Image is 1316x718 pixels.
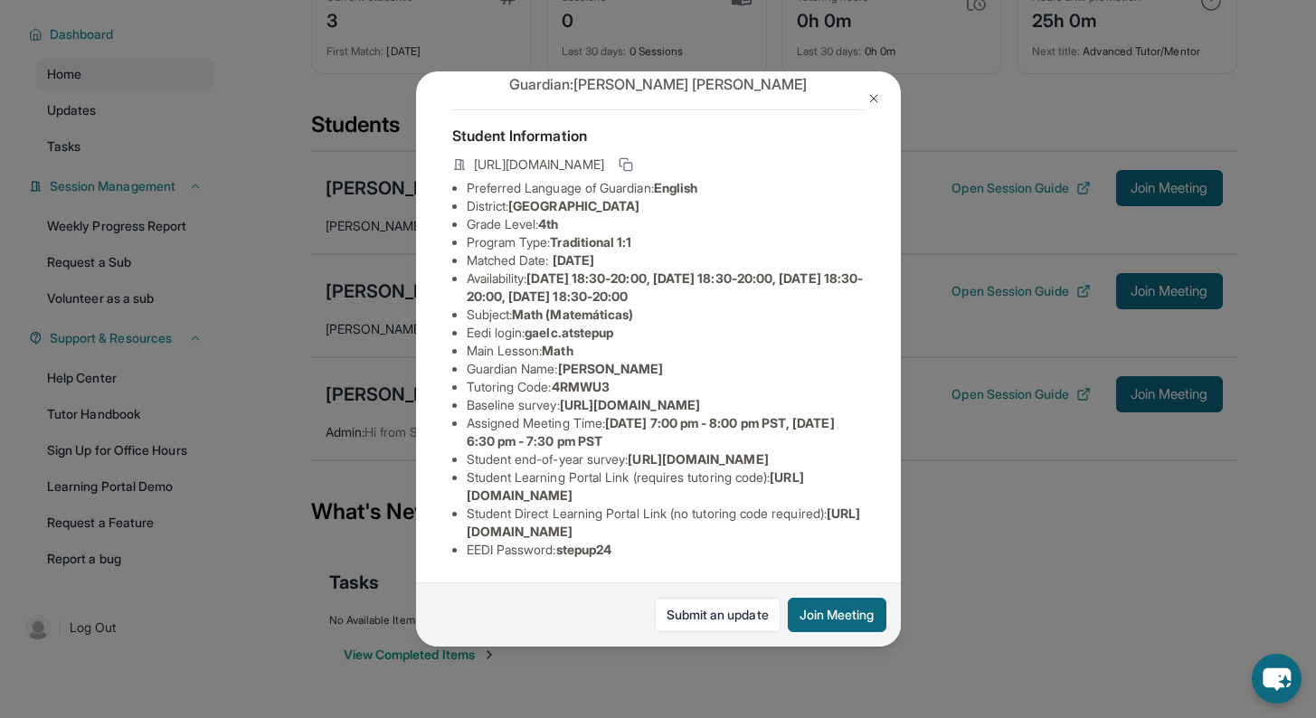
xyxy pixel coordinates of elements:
[788,598,886,632] button: Join Meeting
[467,468,865,505] li: Student Learning Portal Link (requires tutoring code) :
[467,269,865,306] li: Availability:
[560,397,700,412] span: [URL][DOMAIN_NAME]
[467,541,865,559] li: EEDI Password :
[467,215,865,233] li: Grade Level:
[542,343,573,358] span: Math
[467,414,865,450] li: Assigned Meeting Time :
[467,505,865,541] li: Student Direct Learning Portal Link (no tutoring code required) :
[467,360,865,378] li: Guardian Name :
[467,251,865,269] li: Matched Date:
[467,396,865,414] li: Baseline survey :
[467,179,865,197] li: Preferred Language of Guardian:
[508,198,639,213] span: [GEOGRAPHIC_DATA]
[654,180,698,195] span: English
[558,361,664,376] span: [PERSON_NAME]
[467,378,865,396] li: Tutoring Code :
[525,325,613,340] span: gaelc.atstepup
[512,307,633,322] span: Math (Matemáticas)
[556,542,612,557] span: stepup24
[474,156,604,174] span: [URL][DOMAIN_NAME]
[550,234,631,250] span: Traditional 1:1
[452,125,865,146] h4: Student Information
[628,451,768,467] span: [URL][DOMAIN_NAME]
[467,197,865,215] li: District:
[467,306,865,324] li: Subject :
[1252,654,1302,704] button: chat-button
[467,415,835,449] span: [DATE] 7:00 pm - 8:00 pm PST, [DATE] 6:30 pm - 7:30 pm PST
[538,216,558,231] span: 4th
[467,324,865,342] li: Eedi login :
[615,154,637,175] button: Copy link
[552,379,610,394] span: 4RMWU3
[553,252,594,268] span: [DATE]
[467,450,865,468] li: Student end-of-year survey :
[866,91,881,106] img: Close Icon
[467,270,864,304] span: [DATE] 18:30-20:00, [DATE] 18:30-20:00, [DATE] 18:30-20:00, [DATE] 18:30-20:00
[655,598,781,632] a: Submit an update
[452,73,865,95] p: Guardian: [PERSON_NAME] [PERSON_NAME]
[467,233,865,251] li: Program Type:
[467,342,865,360] li: Main Lesson :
